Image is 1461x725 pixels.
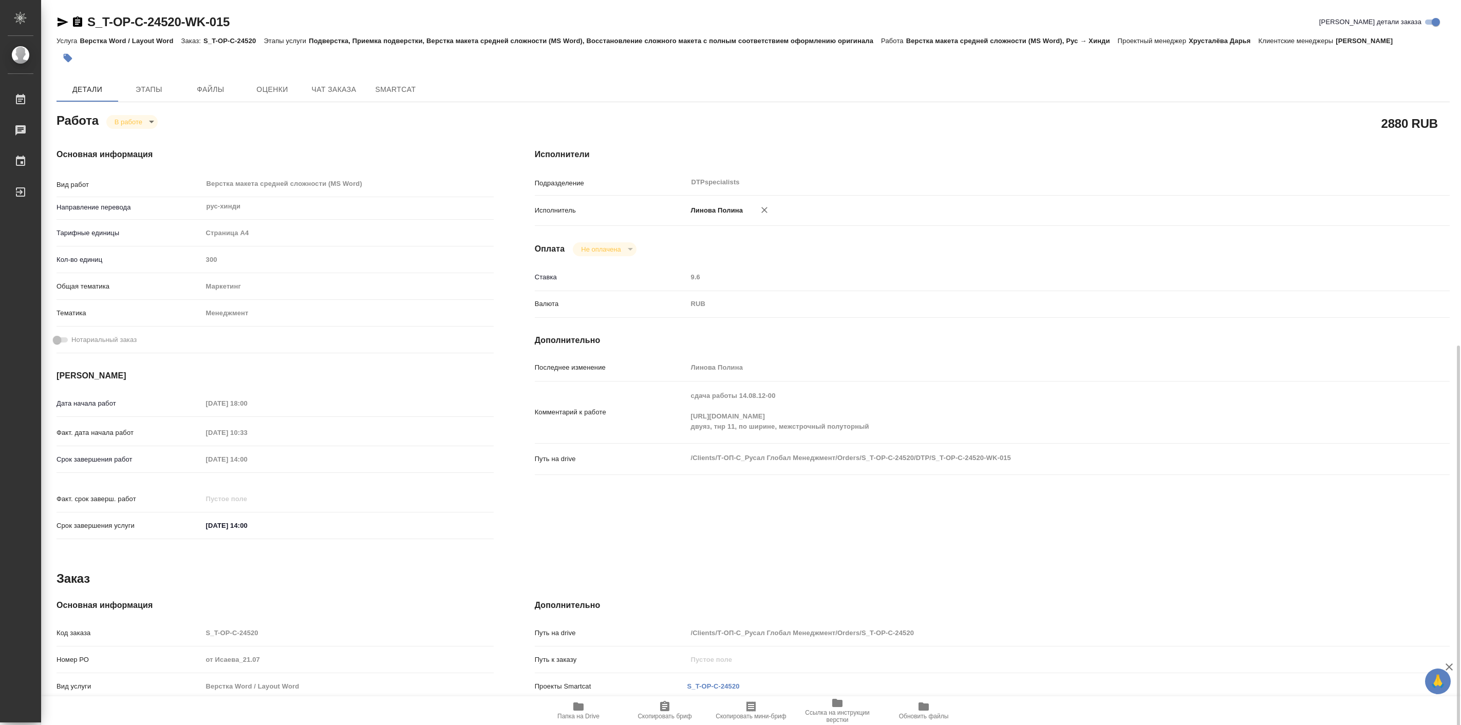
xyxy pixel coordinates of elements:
button: Скопировать бриф [622,696,708,725]
input: Пустое поле [687,270,1374,284]
span: [PERSON_NAME] детали заказа [1319,17,1421,27]
input: Пустое поле [202,396,292,411]
p: Последнее изменение [535,362,687,373]
input: Пустое поле [687,625,1374,640]
input: Пустое поле [202,252,494,267]
h4: Исполнители [535,148,1450,161]
button: Скопировать мини-бриф [708,696,794,725]
span: Скопировать мини-бриф [716,713,786,720]
button: Папка на Drive [535,696,622,725]
p: Линова Полина [687,205,743,216]
span: SmartCat [371,83,420,96]
h4: Основная информация [57,599,494,612]
span: Скопировать бриф [638,713,691,720]
span: Этапы [124,83,174,96]
p: Тематика [57,308,202,318]
div: Маркетинг [202,278,494,295]
p: Кол-во единиц [57,255,202,265]
input: Пустое поле [202,452,292,467]
p: Общая тематика [57,281,202,292]
h2: Работа [57,110,99,129]
p: Подверстка, Приемка подверстки, Верстка макета средней сложности (MS Word), Восстановление сложно... [309,37,881,45]
input: Пустое поле [687,360,1374,375]
p: Направление перевода [57,202,202,213]
p: Срок завершения услуги [57,521,202,531]
button: Не оплачена [578,245,624,254]
input: Пустое поле [202,491,292,506]
p: S_T-OP-C-24520 [203,37,264,45]
button: 🙏 [1425,669,1451,694]
button: В работе [111,118,145,126]
button: Ссылка на инструкции верстки [794,696,881,725]
button: Обновить файлы [881,696,967,725]
textarea: /Clients/Т-ОП-С_Русал Глобал Менеджмент/Orders/S_T-OP-C-24520/DTP/S_T-OP-C-24520-WK-015 [687,449,1374,467]
p: Путь на drive [535,628,687,638]
input: Пустое поле [202,625,494,640]
button: Скопировать ссылку для ЯМессенджера [57,16,69,28]
button: Скопировать ссылку [71,16,84,28]
span: Ссылка на инструкции верстки [800,709,874,723]
p: Верстка макета средней сложности (MS Word), Рус → Хинди [906,37,1118,45]
h4: Дополнительно [535,334,1450,347]
input: Пустое поле [202,679,494,694]
span: 🙏 [1429,671,1447,692]
div: Страница А4 [202,224,494,242]
p: Вид услуги [57,681,202,692]
span: Файлы [186,83,235,96]
p: Дата начала работ [57,398,202,409]
h2: 2880 RUB [1381,115,1438,132]
div: В работе [573,242,636,256]
span: Обновить файлы [899,713,949,720]
input: ✎ Введи что-нибудь [202,518,292,533]
p: Этапы услуги [264,37,309,45]
p: Исполнитель [535,205,687,216]
p: [PERSON_NAME] [1336,37,1400,45]
button: Добавить тэг [57,47,79,69]
a: S_T-OP-C-24520-WK-015 [87,15,230,29]
p: Ставка [535,272,687,282]
p: Клиентские менеджеры [1259,37,1336,45]
p: Работа [881,37,906,45]
p: Номер РО [57,655,202,665]
p: Подразделение [535,178,687,188]
a: S_T-OP-C-24520 [687,682,740,690]
p: Проектный менеджер [1118,37,1189,45]
div: В работе [106,115,158,129]
p: Проекты Smartcat [535,681,687,692]
h4: Дополнительно [535,599,1450,612]
p: Факт. дата начала работ [57,428,202,438]
p: Верстка Word / Layout Word [80,37,181,45]
p: Путь к заказу [535,655,687,665]
p: Вид работ [57,180,202,190]
h2: Заказ [57,570,90,587]
p: Срок завершения работ [57,454,202,465]
h4: Оплата [535,243,565,255]
p: Комментарий к работе [535,407,687,417]
p: Валюта [535,299,687,309]
h4: [PERSON_NAME] [57,370,494,382]
span: Нотариальный заказ [71,335,137,345]
span: Детали [63,83,112,96]
p: Код заказа [57,628,202,638]
input: Пустое поле [202,425,292,440]
p: Хрусталёва Дарья [1189,37,1259,45]
p: Тарифные единицы [57,228,202,238]
input: Пустое поле [202,652,494,667]
span: Чат заказа [309,83,359,96]
textarea: сдача работы 14.08.12-00 [URL][DOMAIN_NAME] двуяз, тнр 11, по ширине, межстрочный полуторный [687,387,1374,435]
div: RUB [687,295,1374,313]
p: Заказ: [181,37,203,45]
span: Папка на Drive [557,713,600,720]
p: Услуга [57,37,80,45]
button: Удалить исполнителя [753,199,776,221]
span: Оценки [248,83,297,96]
p: Путь на drive [535,454,687,464]
h4: Основная информация [57,148,494,161]
p: Факт. срок заверш. работ [57,494,202,504]
div: Менеджмент [202,304,494,322]
input: Пустое поле [687,652,1374,667]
